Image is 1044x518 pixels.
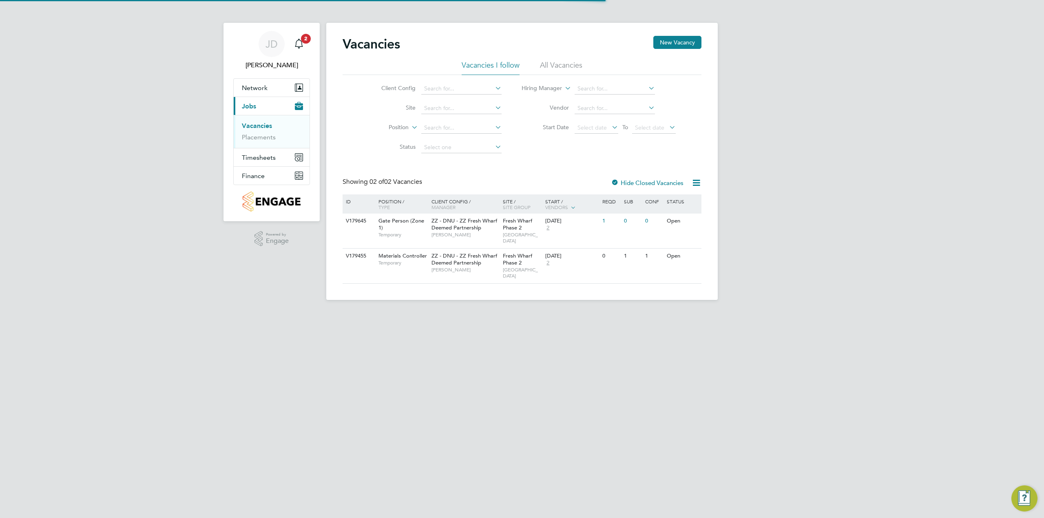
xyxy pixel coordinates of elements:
[429,194,501,214] div: Client Config /
[503,204,531,210] span: Site Group
[462,60,520,75] li: Vacancies I follow
[242,172,265,180] span: Finance
[1011,485,1037,511] button: Engage Resource Center
[378,231,427,238] span: Temporary
[242,84,268,92] span: Network
[233,31,310,70] a: JD[PERSON_NAME]
[242,122,272,130] a: Vacancies
[378,260,427,266] span: Temporary
[369,178,384,186] span: 02 of
[343,178,424,186] div: Showing
[600,249,622,264] div: 0
[643,194,664,208] div: Conf
[234,148,310,166] button: Timesheets
[665,194,700,208] div: Status
[503,231,542,244] span: [GEOGRAPHIC_DATA]
[254,231,289,247] a: Powered byEngage
[265,39,278,49] span: JD
[431,252,497,266] span: ZZ - DNU - ZZ Fresh Wharf Deemed Partnership
[234,115,310,148] div: Jobs
[343,36,400,52] h2: Vacancies
[575,83,655,95] input: Search for...
[622,194,643,208] div: Sub
[378,252,427,259] span: Materials Controller
[242,102,256,110] span: Jobs
[503,267,542,279] span: [GEOGRAPHIC_DATA]
[575,103,655,114] input: Search for...
[600,194,622,208] div: Reqd
[266,238,289,245] span: Engage
[653,36,701,49] button: New Vacancy
[301,34,311,44] span: 2
[545,253,598,260] div: [DATE]
[372,194,429,214] div: Position /
[369,104,416,111] label: Site
[611,179,683,187] label: Hide Closed Vacancies
[242,154,276,161] span: Timesheets
[344,249,372,264] div: V179455
[266,231,289,238] span: Powered by
[421,103,502,114] input: Search for...
[344,214,372,229] div: V179645
[234,97,310,115] button: Jobs
[515,84,562,93] label: Hiring Manager
[234,79,310,97] button: Network
[503,252,532,266] span: Fresh Wharf Phase 2
[635,124,664,131] span: Select date
[501,194,544,214] div: Site /
[543,194,600,215] div: Start /
[369,84,416,92] label: Client Config
[234,167,310,185] button: Finance
[622,214,643,229] div: 0
[577,124,607,131] span: Select date
[362,123,409,132] label: Position
[643,214,664,229] div: 0
[421,142,502,153] input: Select one
[545,225,551,231] span: 2
[431,217,497,231] span: ZZ - DNU - ZZ Fresh Wharf Deemed Partnership
[242,133,276,141] a: Placements
[421,122,502,134] input: Search for...
[545,260,551,267] span: 2
[665,214,700,229] div: Open
[545,204,568,210] span: Vendors
[540,60,582,75] li: All Vacancies
[378,217,424,231] span: Gate Person (Zone 1)
[431,231,499,238] span: [PERSON_NAME]
[431,204,456,210] span: Manager
[545,218,598,225] div: [DATE]
[233,192,310,212] a: Go to home page
[421,83,502,95] input: Search for...
[600,214,622,229] div: 1
[291,31,307,57] a: 2
[522,104,569,111] label: Vendor
[503,217,532,231] span: Fresh Wharf Phase 2
[622,249,643,264] div: 1
[665,249,700,264] div: Open
[233,60,310,70] span: James Davey
[369,143,416,150] label: Status
[431,267,499,273] span: [PERSON_NAME]
[522,123,569,131] label: Start Date
[243,192,300,212] img: countryside-properties-logo-retina.png
[620,122,630,132] span: To
[369,178,422,186] span: 02 Vacancies
[223,23,320,221] nav: Main navigation
[344,194,372,208] div: ID
[643,249,664,264] div: 1
[378,204,390,210] span: Type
